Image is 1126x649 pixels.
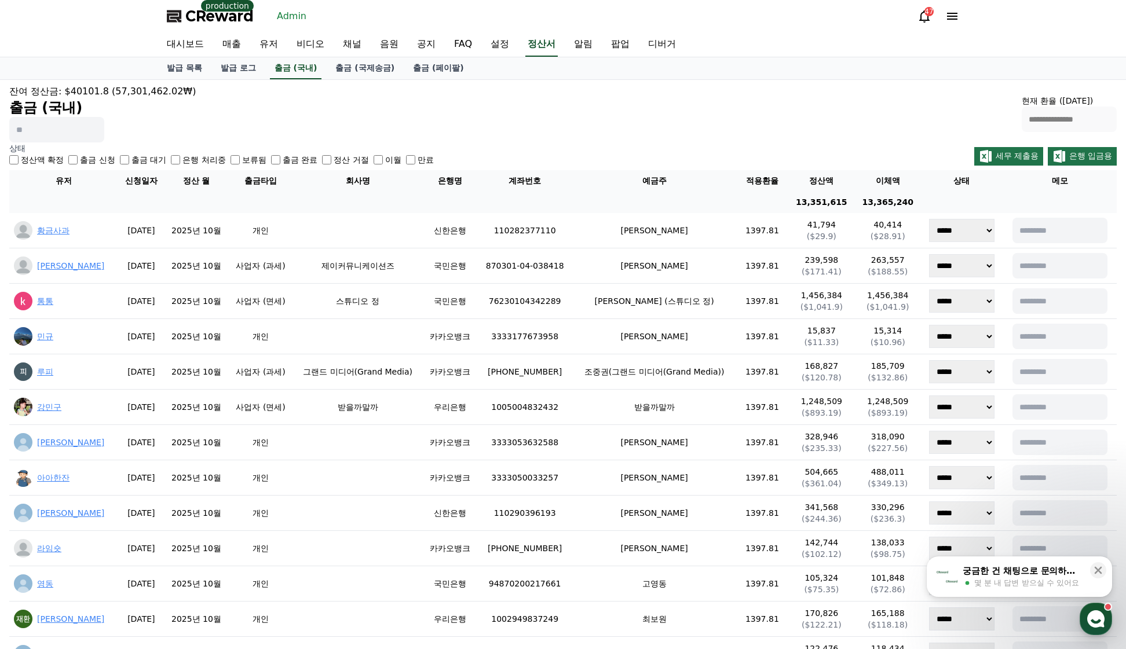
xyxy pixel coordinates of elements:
button: 세무 제출용 [974,147,1043,166]
a: 설정 [481,32,518,57]
p: 1,456,384 [793,289,850,301]
p: ($28.91) [860,230,916,242]
td: 2025년 10월 [164,425,228,460]
th: 신청일자 [118,170,164,192]
p: ($132.86) [860,372,916,383]
td: 3333050033257 [477,460,573,496]
td: [PERSON_NAME] [573,213,736,248]
td: [PERSON_NAME] [573,319,736,354]
img: profile_blank.webp [14,256,32,275]
p: 1,456,384 [860,289,916,301]
td: 76230104342289 [477,284,573,319]
td: 1397.81 [736,248,789,284]
a: 47 [917,9,931,23]
th: 예금주 [573,170,736,192]
p: ($236.3) [860,513,916,525]
img: YY09Sep%2015,%202025142854_7b73662af37c5b582cd81a648a9c240be6e193fab5aa95f4e105a44bdb8fe4fa.webp [14,468,32,487]
p: 330,296 [860,501,916,513]
th: 이체액 [855,170,921,192]
label: 은행 처리중 [182,154,225,166]
a: 출금 (국제송금) [326,57,404,79]
a: 강민구 [37,402,61,412]
p: ($171.41) [793,266,850,277]
td: 신한은행 [423,213,477,248]
img: img_640x640.jpg [14,327,32,346]
td: 신한은행 [423,496,477,531]
td: 1397.81 [736,425,789,460]
td: 94870200217661 [477,566,573,602]
td: [DATE] [118,319,164,354]
td: [PERSON_NAME] [573,248,736,284]
a: CReward [167,7,254,25]
img: profile_blank.webp [14,221,32,240]
td: 카카오뱅크 [423,460,477,496]
p: ($1,041.9) [793,301,850,313]
a: 발급 로그 [211,57,265,79]
label: 정산 거절 [334,154,368,166]
th: 적용환율 [736,170,789,192]
th: 상태 [921,170,1003,192]
p: 138,033 [860,537,916,548]
td: [DATE] [118,425,164,460]
p: 1,248,509 [793,395,850,407]
a: 민규 [37,332,53,341]
a: Admin [272,7,311,25]
p: 105,324 [793,572,850,584]
td: [DATE] [118,390,164,425]
td: [PERSON_NAME] [573,460,736,496]
a: 라임숏 [37,544,61,553]
td: 3333177673958 [477,319,573,354]
p: ($98.75) [860,548,916,560]
td: 2025년 10월 [164,566,228,602]
div: 47 [924,7,934,16]
td: 개인 [229,319,293,354]
a: 정산서 [525,32,558,57]
td: 2025년 10월 [164,248,228,284]
a: 통통 [37,296,53,306]
img: profile_blank.webp [14,539,32,558]
th: 메모 [1003,170,1117,192]
p: ($72.86) [860,584,916,595]
img: img_640x640.jpg [14,398,32,416]
th: 계좌번호 [477,170,573,192]
span: 은행 입금용 [1069,151,1112,160]
td: 1397.81 [736,284,789,319]
td: 개인 [229,496,293,531]
p: ($10.96) [860,336,916,348]
td: [DATE] [118,496,164,531]
td: [PHONE_NUMBER] [477,531,573,566]
p: ($122.21) [793,619,850,630]
p: 상태 [9,142,434,154]
p: ($29.9) [793,230,850,242]
p: ($244.36) [793,513,850,525]
img: ACg8ocJm0lwad6XIJ0KAIOEpL8Y13ADRTaxYmAgiy8o40URPfmxeaQ=s96-c [14,362,32,381]
td: 카카오뱅크 [423,531,477,566]
a: 알림 [565,32,602,57]
td: 1397.81 [736,566,789,602]
p: ($349.13) [860,478,916,489]
td: 1397.81 [736,213,789,248]
label: 출금 완료 [283,154,317,166]
td: 2025년 10월 [164,460,228,496]
p: ($11.33) [793,336,850,348]
p: 101,848 [860,572,916,584]
td: [DATE] [118,354,164,390]
th: 유저 [9,170,118,192]
p: 170,826 [793,607,850,619]
p: ($361.04) [793,478,850,489]
p: 263,557 [860,254,916,266]
td: 1397.81 [736,602,789,637]
p: 328,946 [793,431,850,442]
p: ($102.12) [793,548,850,560]
a: 황금사과 [37,226,70,235]
label: 만료 [418,154,434,166]
a: 공지 [408,32,445,57]
span: 대화 [106,385,120,394]
p: 488,011 [860,466,916,478]
p: ($118.18) [860,619,916,630]
td: 받을까말까 [293,390,423,425]
a: 매출 [213,32,250,57]
td: 2025년 10월 [164,531,228,566]
p: 13,365,240 [860,196,916,208]
label: 정산액 확정 [21,154,64,166]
